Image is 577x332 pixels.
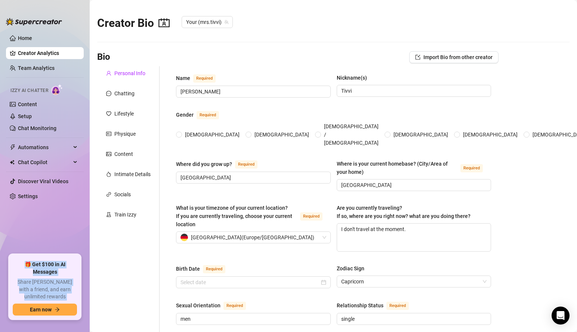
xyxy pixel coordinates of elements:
[176,265,200,273] div: Birth Date
[180,278,320,286] input: Birth Date
[30,307,52,313] span: Earn now
[176,110,227,119] label: Gender
[337,74,372,82] label: Nickname(s)
[180,234,188,241] img: de
[252,130,312,139] span: [DEMOGRAPHIC_DATA]
[176,264,234,273] label: Birth Date
[106,91,111,96] span: message
[106,71,111,76] span: user
[341,87,485,95] input: Nickname(s)
[386,302,409,310] span: Required
[176,160,232,168] div: Where did you grow up?
[235,160,257,169] span: Required
[114,170,151,178] div: Intimate Details
[191,232,314,243] span: [GEOGRAPHIC_DATA] ( Europe/[GEOGRAPHIC_DATA] )
[337,74,367,82] div: Nickname(s)
[182,130,243,139] span: [DEMOGRAPHIC_DATA]
[176,74,190,82] div: Name
[341,315,485,323] input: Relationship Status
[409,51,499,63] button: Import Bio from other creator
[337,264,364,273] div: Zodiac Sign
[300,212,323,221] span: Required
[321,122,382,147] span: [DEMOGRAPHIC_DATA] / [DEMOGRAPHIC_DATA]
[176,301,220,310] div: Sexual Orientation
[203,265,225,273] span: Required
[13,304,77,316] button: Earn nowarrow-right
[114,89,135,98] div: Chatting
[6,18,62,25] img: logo-BBDzfeDw.svg
[114,69,145,77] div: Personal Info
[415,55,420,60] span: import
[158,17,170,28] span: contacts
[114,190,131,199] div: Socials
[337,160,491,176] label: Where is your current homebase? (City/Area of your home)
[193,74,216,83] span: Required
[18,193,38,199] a: Settings
[176,111,194,119] div: Gender
[460,130,521,139] span: [DEMOGRAPHIC_DATA]
[10,87,48,94] span: Izzy AI Chatter
[10,160,15,165] img: Chat Copilot
[176,301,254,310] label: Sexual Orientation
[18,35,32,41] a: Home
[337,224,491,251] textarea: I don't travel at the moment.
[337,205,470,219] span: Are you currently traveling? If so, where are you right now? what are you doing there?
[223,302,246,310] span: Required
[97,16,170,30] h2: Creator Bio
[224,20,229,24] span: team
[180,173,325,182] input: Where did you grow up?
[460,164,483,172] span: Required
[18,101,37,107] a: Content
[180,315,325,323] input: Sexual Orientation
[337,301,417,310] label: Relationship Status
[391,130,451,139] span: [DEMOGRAPHIC_DATA]
[114,110,134,118] div: Lifestyle
[106,151,111,157] span: picture
[13,261,77,276] span: 🎁 Get $100 in AI Messages
[176,160,266,169] label: Where did you grow up?
[18,47,78,59] a: Creator Analytics
[18,125,56,131] a: Chat Monitoring
[180,87,325,96] input: Name
[18,156,71,168] span: Chat Copilot
[18,65,55,71] a: Team Analytics
[176,74,224,83] label: Name
[55,307,60,312] span: arrow-right
[337,160,458,176] div: Where is your current homebase? (City/Area of your home)
[106,192,111,197] span: link
[106,212,111,217] span: experiment
[176,205,292,227] span: What is your timezone of your current location? If you are currently traveling, choose your curre...
[341,181,485,189] input: Where is your current homebase? (City/Area of your home)
[114,150,133,158] div: Content
[106,111,111,116] span: heart
[18,178,68,184] a: Discover Viral Videos
[114,210,136,219] div: Train Izzy
[197,111,219,119] span: Required
[106,172,111,177] span: fire
[423,54,493,60] span: Import Bio from other creator
[106,131,111,136] span: idcard
[13,279,77,301] span: Share [PERSON_NAME] with a friend, and earn unlimited rewards
[18,113,32,119] a: Setup
[51,84,63,95] img: AI Chatter
[337,301,383,310] div: Relationship Status
[10,144,16,150] span: thunderbolt
[114,130,136,138] div: Physique
[18,141,71,153] span: Automations
[186,16,228,28] span: Your (mrs.tivvi)
[337,264,370,273] label: Zodiac Sign
[552,307,570,325] div: Open Intercom Messenger
[341,276,487,287] span: Capricorn
[97,51,110,63] h3: Bio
